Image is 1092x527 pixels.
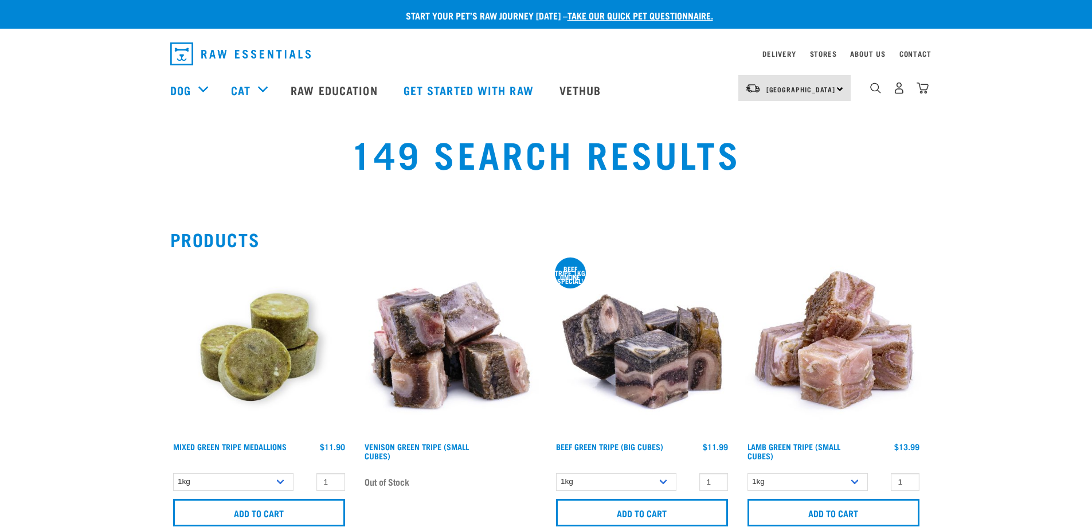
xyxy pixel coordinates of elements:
[555,267,586,283] div: Beef tripe 1kg online special!
[170,259,348,436] img: Mixed Green Tripe
[747,499,919,526] input: Add to cart
[567,13,713,18] a: take our quick pet questionnaire.
[316,473,345,491] input: 1
[850,52,885,56] a: About Us
[170,81,191,99] a: Dog
[699,473,728,491] input: 1
[173,444,287,448] a: Mixed Green Tripe Medallions
[745,259,922,436] img: 1133 Green Tripe Lamb Small Cubes 01
[917,82,929,94] img: home-icon@2x.png
[556,444,663,448] a: Beef Green Tripe (Big Cubes)
[392,67,548,113] a: Get started with Raw
[231,81,251,99] a: Cat
[161,38,931,70] nav: dropdown navigation
[891,473,919,491] input: 1
[894,442,919,451] div: $13.99
[320,442,345,451] div: $11.90
[365,473,409,490] span: Out of Stock
[766,87,836,91] span: [GEOGRAPHIC_DATA]
[703,442,728,451] div: $11.99
[899,52,931,56] a: Contact
[556,499,728,526] input: Add to cart
[870,83,881,93] img: home-icon-1@2x.png
[202,132,889,174] h1: 149 Search Results
[170,229,922,249] h2: Products
[362,259,539,436] img: 1079 Green Tripe Venison 01
[747,444,840,458] a: Lamb Green Tripe (Small Cubes)
[170,42,311,65] img: Raw Essentials Logo
[173,499,345,526] input: Add to cart
[893,82,905,94] img: user.png
[745,83,761,93] img: van-moving.png
[762,52,796,56] a: Delivery
[553,259,731,436] img: 1044 Green Tripe Beef
[810,52,837,56] a: Stores
[548,67,616,113] a: Vethub
[279,67,392,113] a: Raw Education
[365,444,469,458] a: Venison Green Tripe (Small Cubes)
